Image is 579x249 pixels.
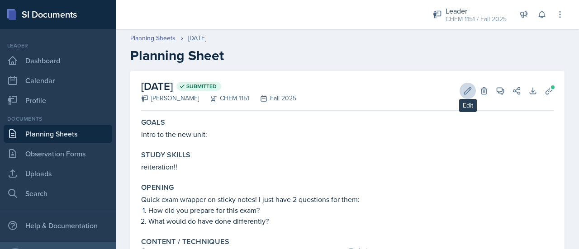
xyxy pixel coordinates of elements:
[186,83,217,90] span: Submitted
[199,94,249,103] div: CHEM 1151
[141,129,554,140] p: intro to the new unit:
[130,33,176,43] a: Planning Sheets
[130,47,565,64] h2: Planning Sheet
[4,52,112,70] a: Dashboard
[4,42,112,50] div: Leader
[141,194,554,205] p: Quick exam wrapper on sticky notes! I just have 2 questions for them:
[141,78,296,94] h2: [DATE]
[446,14,507,24] div: CHEM 1151 / Fall 2025
[141,94,199,103] div: [PERSON_NAME]
[141,161,554,172] p: reiteration!!
[141,237,229,246] label: Content / Techniques
[249,94,296,103] div: Fall 2025
[148,205,554,216] p: How did you prepare for this exam? ​
[4,145,112,163] a: Observation Forms
[446,5,507,16] div: Leader
[4,184,112,202] a: Search
[4,115,112,123] div: Documents
[188,33,206,43] div: [DATE]
[148,216,554,226] p: What would do have done differently?
[141,150,191,160] label: Study Skills
[4,71,112,89] a: Calendar
[4,125,112,143] a: Planning Sheets
[141,183,174,192] label: Opening
[141,118,165,127] label: Goals
[4,216,112,235] div: Help & Documentation
[4,91,112,109] a: Profile
[4,164,112,183] a: Uploads
[460,83,476,99] button: Edit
